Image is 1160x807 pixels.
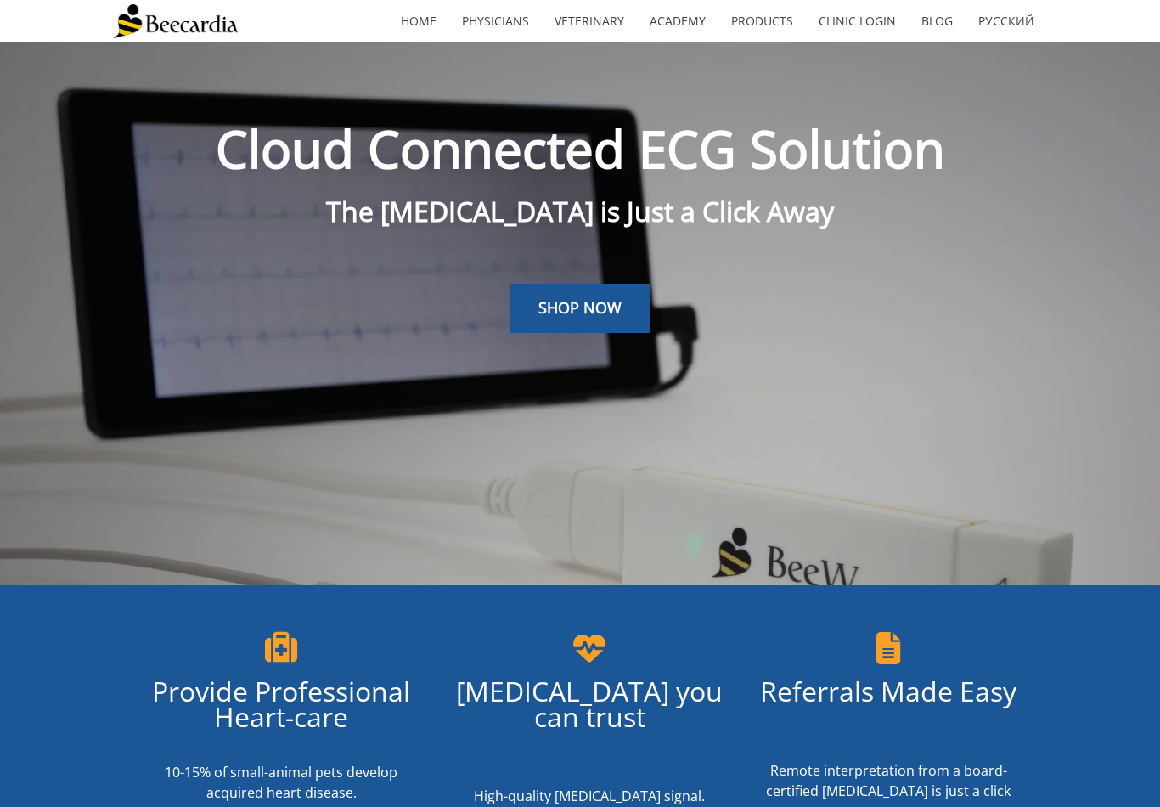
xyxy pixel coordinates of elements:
[510,284,650,333] a: SHOP NOW
[326,193,834,229] span: The [MEDICAL_DATA] is Just a Click Away
[113,4,238,38] img: Beecardia
[806,2,909,41] a: Clinic Login
[216,114,945,183] span: Cloud Connected ECG Solution
[966,2,1047,41] a: Русский
[637,2,718,41] a: Academy
[542,2,637,41] a: Veterinary
[474,787,705,805] span: High-quality [MEDICAL_DATA] signal.
[152,673,410,735] span: Provide Professional Heart-care
[388,2,449,41] a: home
[538,297,622,318] span: SHOP NOW
[165,763,397,802] span: 10-15% of small-animal pets develop acquired heart disease.
[449,2,542,41] a: Physicians
[456,673,723,735] span: [MEDICAL_DATA] you can trust
[718,2,806,41] a: Products
[909,2,966,41] a: Blog
[760,673,1016,709] span: Referrals Made Easy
